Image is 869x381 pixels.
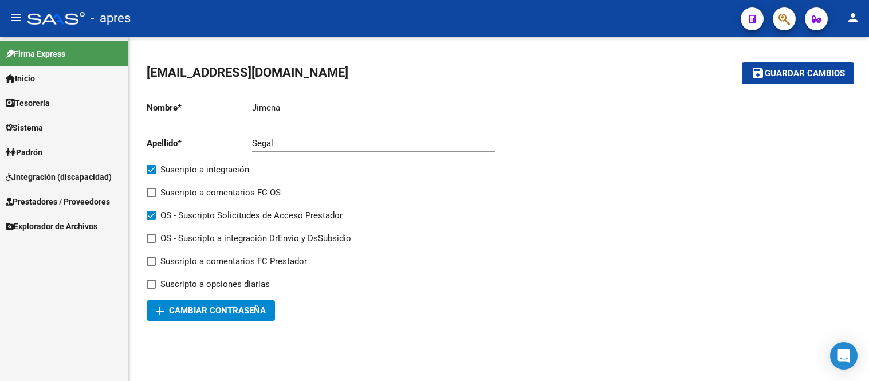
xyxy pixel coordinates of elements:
span: Prestadores / Proveedores [6,195,110,208]
mat-icon: person [846,11,860,25]
span: - apres [91,6,131,31]
span: Cambiar Contraseña [156,305,266,316]
span: Explorador de Archivos [6,220,97,233]
span: Suscripto a comentarios FC OS [160,186,281,199]
span: Tesorería [6,97,50,109]
span: Suscripto a integración [160,163,249,176]
span: Suscripto a opciones diarias [160,277,270,291]
span: OS - Suscripto a integración DrEnvio y DsSubsidio [160,231,351,245]
div: Open Intercom Messenger [830,342,858,370]
span: Guardar cambios [765,69,845,79]
p: Apellido [147,137,252,150]
mat-icon: menu [9,11,23,25]
p: Nombre [147,101,252,114]
mat-icon: save [751,66,765,80]
button: Cambiar Contraseña [147,300,275,321]
span: Inicio [6,72,35,85]
button: Guardar cambios [742,62,854,84]
span: Firma Express [6,48,65,60]
span: OS - Suscripto Solicitudes de Acceso Prestador [160,209,343,222]
mat-icon: add [153,304,167,318]
span: Integración (discapacidad) [6,171,112,183]
span: Sistema [6,121,43,134]
span: [EMAIL_ADDRESS][DOMAIN_NAME] [147,65,348,80]
span: Padrón [6,146,42,159]
span: Suscripto a comentarios FC Prestador [160,254,307,268]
